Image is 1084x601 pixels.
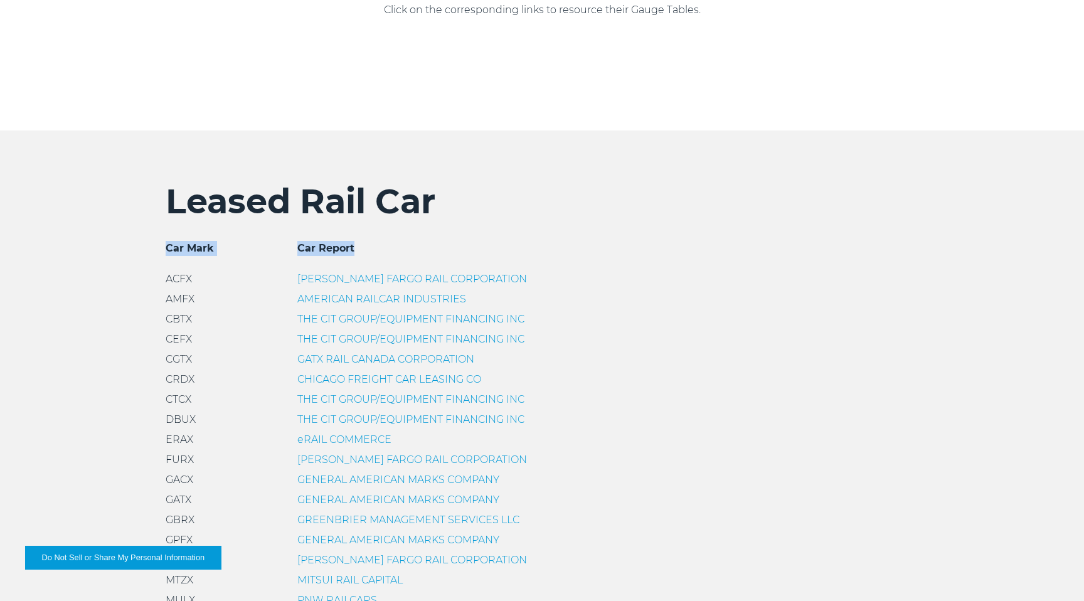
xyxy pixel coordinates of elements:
[166,293,194,305] span: AMFX
[166,574,193,586] span: MTZX
[25,546,221,570] button: Do Not Sell or Share My Personal Information
[166,433,193,445] span: ERAX
[297,273,527,285] a: [PERSON_NAME] FARGO RAIL CORPORATION
[297,554,527,566] a: [PERSON_NAME] FARGO RAIL CORPORATION
[297,574,403,586] a: MITSUI RAIL CAPITAL
[166,454,194,465] span: FURX
[297,242,354,254] span: Car Report
[297,454,527,465] a: [PERSON_NAME] FARGO RAIL CORPORATION
[297,433,391,445] a: eRAIL COMMERCE
[166,181,918,222] h2: Leased Rail Car
[166,494,191,506] span: GATX
[166,242,214,254] span: Car Mark
[297,494,499,506] a: GENERAL AMERICAN MARKS COMPANY
[297,413,524,425] a: THE CIT GROUP/EQUIPMENT FINANCING INC
[297,474,499,486] a: GENERAL AMERICAN MARKS COMPANY
[297,373,481,385] a: CHICAGO FREIGHT CAR LEASING CO
[297,333,524,345] a: THE CIT GROUP/EQUIPMENT FINANCING INC
[166,514,194,526] span: GBRX
[166,373,194,385] span: CRDX
[166,333,192,345] span: CEFX
[166,313,192,325] span: CBTX
[297,293,466,305] a: AMERICAN RAILCAR INDUSTRIES
[166,393,191,405] span: CTCX
[297,313,524,325] a: THE CIT GROUP/EQUIPMENT FINANCING INC
[166,474,193,486] span: GACX
[166,413,196,425] span: DBUX
[297,393,524,405] a: THE CIT GROUP/EQUIPMENT FINANCING INC
[166,534,193,546] span: GPFX
[297,514,519,526] a: GREENBRIER MANAGEMENT SERVICES LLC
[166,273,192,285] span: ACFX
[166,353,192,365] span: CGTX
[297,534,499,546] a: GENERAL AMERICAN MARKS COMPANY
[297,353,474,365] a: GATX RAIL CANADA CORPORATION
